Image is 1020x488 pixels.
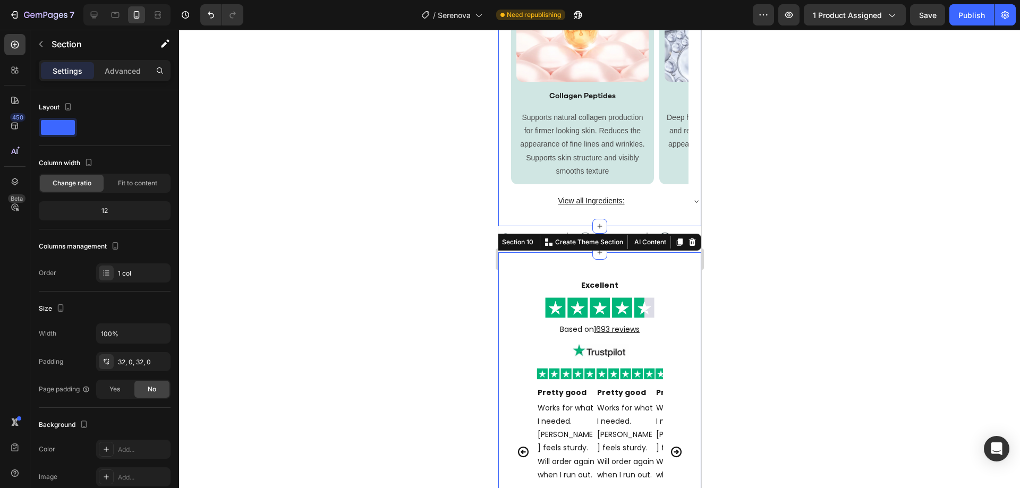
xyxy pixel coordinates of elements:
div: Add... [118,473,168,482]
p: Create Theme Section [57,208,125,217]
p: Works for what I needed. [PERSON_NAME] feels sturdy. Will order again when I run out. [39,372,97,452]
img: gempages_552603060820509816-ea4ec68b-2ea3-4cfb-96ea-ec7cd460ad38.svg [80,203,93,216]
div: Layout [39,100,74,115]
div: Order [39,268,56,278]
strong: Excellent [83,250,120,261]
u: View all Ingredients: [59,167,126,175]
button: 1 product assigned [804,4,906,25]
span: Save [919,11,937,20]
button: Carousel Back Arrow [10,407,40,437]
button: Publish [949,4,994,25]
div: Padding [39,357,63,366]
iframe: Design area [498,30,701,488]
span: Need republishing [507,10,561,20]
input: Auto [97,324,170,343]
div: Width [39,329,56,338]
div: Undo/Redo [200,4,243,25]
img: gempages_579201947601470257-c69a19d1-bd53-470b-9ef8-ab5185148587.svg [1,203,14,216]
div: 32, 0, 32, 0 [118,357,168,367]
span: Change ratio [53,178,91,188]
div: Background [39,418,90,432]
span: Fit to content [118,178,157,188]
p: Deep hydration. Promotes skin healing and repair. Plumps the skin, reducing appearance of fine li... [167,81,297,122]
span: / [433,10,436,21]
button: AI Content [132,206,170,219]
img: gempages_579201947601470257-bf627e48-89e9-4a34-a508-43d5035baeb1.png [38,338,97,350]
img: gempages_552603060820509816-0d042a38-1283-4426-a8b2-316c8f5e117e.jpg [72,311,131,334]
p: Based on [10,294,193,305]
div: Columns management [39,239,122,254]
p: Works for what I needed. [PERSON_NAME] feels sturdy. Will order again when I run out. [158,372,215,452]
p: Section [52,38,139,50]
div: Open Intercom Messenger [984,436,1009,461]
div: Page padding [39,384,90,394]
p: Pretty good [158,356,215,370]
p: 7 [70,8,74,21]
img: gempages_552603060820509816-20d3dd5d-ae88-4fb6-b575-5dcc0eb66238.svg [160,203,173,216]
div: Add... [118,445,168,455]
span: Yes [109,384,120,394]
div: 1 col [118,269,168,278]
span: Serenova [438,10,471,21]
span: No [148,384,156,394]
div: Section 10 [2,208,37,217]
p: Pretty good [99,356,156,370]
button: Save [910,4,945,25]
div: Publish [958,10,985,21]
div: Column width [39,156,95,170]
button: 7 [4,4,79,25]
div: Color [39,444,55,454]
div: Image [39,472,57,482]
div: 12 [41,203,168,218]
p: Settings [53,65,82,76]
button: Carousel Next Arrow [163,407,193,437]
p: Works for what I needed. [PERSON_NAME] feels sturdy. Will order again when I run out. [99,372,156,452]
img: gempages_552603060820509816-f341c005-7ccc-4c93-a460-79fee84c156d.png [47,268,156,288]
span: 1 product assigned [813,10,882,21]
p: Pretty good [39,356,97,370]
img: gempages_579201947601470257-bf627e48-89e9-4a34-a508-43d5035baeb1.png [157,338,216,350]
div: Beta [8,194,25,203]
img: gempages_579201947601470257-bf627e48-89e9-4a34-a508-43d5035baeb1.png [98,338,157,350]
div: Size [39,302,67,316]
u: 1693 reviews [96,294,141,305]
p: Advanced [105,65,141,76]
div: 450 [10,113,25,122]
